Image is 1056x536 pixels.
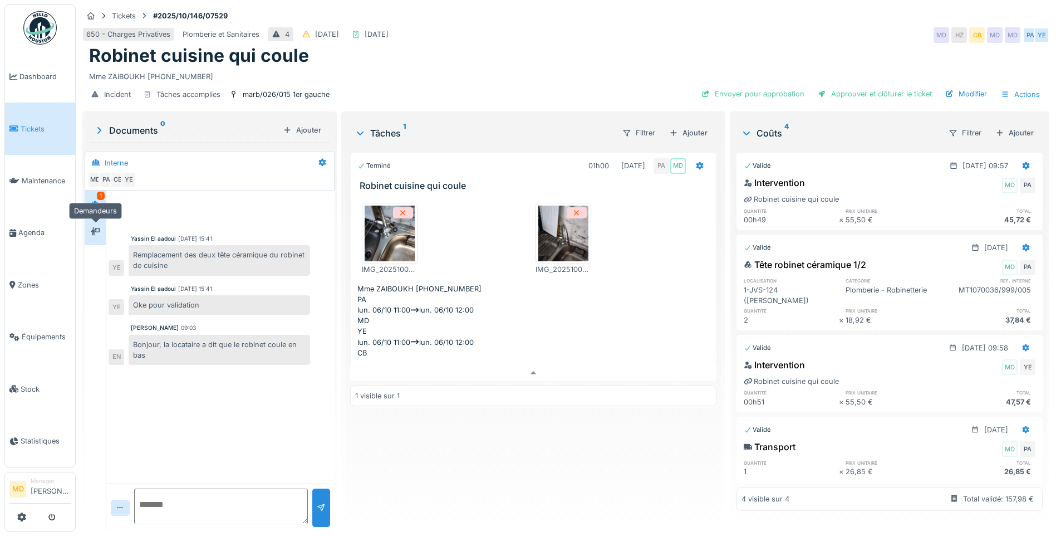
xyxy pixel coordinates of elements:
[149,11,232,21] strong: #2025/10/146/07529
[357,337,709,348] div: lun. 06/10 11:00 lun. 06/10 12:00
[110,172,125,188] div: CB
[355,126,613,140] div: Tâches
[1020,260,1035,275] div: PA
[941,307,1035,314] h6: total
[744,258,866,271] div: Tête robinet céramique 1/2
[536,264,591,275] div: IMG_20251006_101453_878.jpg
[5,51,75,103] a: Dashboard
[744,194,839,204] div: Robinet cuisine qui coule
[846,215,940,225] div: 55,50 €
[94,124,278,137] div: Documents
[846,307,940,314] h6: prix unitaire
[99,172,114,188] div: PA
[744,466,838,477] div: 1
[941,397,1035,407] div: 47,57 €
[1002,260,1018,275] div: MD
[89,45,309,66] h1: Robinet cuisine qui coule
[941,466,1035,477] div: 26,85 €
[109,260,124,276] div: YE
[846,459,940,466] h6: prix unitaire
[21,124,71,134] span: Tickets
[19,71,71,82] span: Dashboard
[741,494,789,504] div: 4 visible sur 4
[97,192,105,200] div: 1
[69,203,122,219] div: Demandeurs
[744,376,839,387] div: Robinet cuisine qui coule
[357,348,367,358] div: CB
[588,160,609,171] div: 01h00
[129,295,310,315] div: Oke pour validation
[5,363,75,415] a: Stock
[987,27,1003,43] div: MD
[846,397,940,407] div: 55,50 €
[86,29,170,40] div: 650 - Charges Privatives
[355,391,400,401] div: 1 visible sur 1
[112,11,136,21] div: Tickets
[315,29,339,40] div: [DATE]
[357,326,367,337] div: YE
[22,176,71,186] span: Maintenance
[744,207,838,215] h6: quantité
[941,207,1035,215] h6: total
[941,215,1035,225] div: 45,72 €
[5,259,75,311] a: Zones
[962,160,1008,171] div: [DATE] 09:57
[654,158,669,174] div: PA
[357,305,709,315] div: lun. 06/10 11:00 lun. 06/10 12:00
[23,11,57,45] img: Badge_color-CXgf-gQk.svg
[5,311,75,363] a: Équipements
[362,264,418,275] div: IMG_20251006_102425_688.jpg
[839,315,846,325] div: ×
[996,86,1045,103] div: Actions
[22,332,71,342] span: Équipements
[131,235,176,243] div: Yassin El aadoui
[1020,441,1035,457] div: PA
[744,425,771,435] div: Validé
[741,126,939,140] div: Coûts
[951,27,967,43] div: HZ
[5,207,75,259] a: Agenda
[538,206,588,261] img: rn2qw2k2t9b377a3d6ebotgnt1c5
[1002,359,1018,375] div: MD
[944,125,986,141] div: Filtrer
[984,242,1008,253] div: [DATE]
[285,29,289,40] div: 4
[744,277,838,284] h6: localisation
[109,299,124,315] div: YE
[89,67,1043,82] div: Mme ZAIBOUKH [PHONE_NUMBER]
[357,161,391,170] div: Terminé
[178,235,212,243] div: [DATE] 15:41
[1002,178,1018,193] div: MD
[109,349,124,365] div: EN
[181,324,196,332] div: 09:03
[5,103,75,154] a: Tickets
[9,481,26,498] li: MD
[784,126,789,140] sup: 4
[243,89,330,100] div: marb/026/015 1er gauche
[846,277,940,284] h6: catégorie
[104,89,131,100] div: Incident
[941,86,991,101] div: Modifier
[131,324,179,332] div: [PERSON_NAME]
[21,384,71,394] span: Stock
[744,243,771,252] div: Validé
[178,285,212,293] div: [DATE] 15:41
[839,215,846,225] div: ×
[984,425,1008,435] div: [DATE]
[941,389,1035,396] h6: total
[697,86,809,101] div: Envoyer pour approbation
[1023,27,1038,43] div: PA
[5,155,75,207] a: Maintenance
[357,294,366,305] div: PA
[744,397,838,407] div: 00h51
[941,459,1035,466] h6: total
[665,125,712,140] div: Ajouter
[105,158,128,168] div: Interne
[403,126,406,140] sup: 1
[31,477,71,501] li: [PERSON_NAME]
[846,315,940,325] div: 18,92 €
[129,245,310,275] div: Remplacement des deux tête céramique du robinet de cuisine
[969,27,985,43] div: CB
[21,436,71,446] span: Statistiques
[621,160,645,171] div: [DATE]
